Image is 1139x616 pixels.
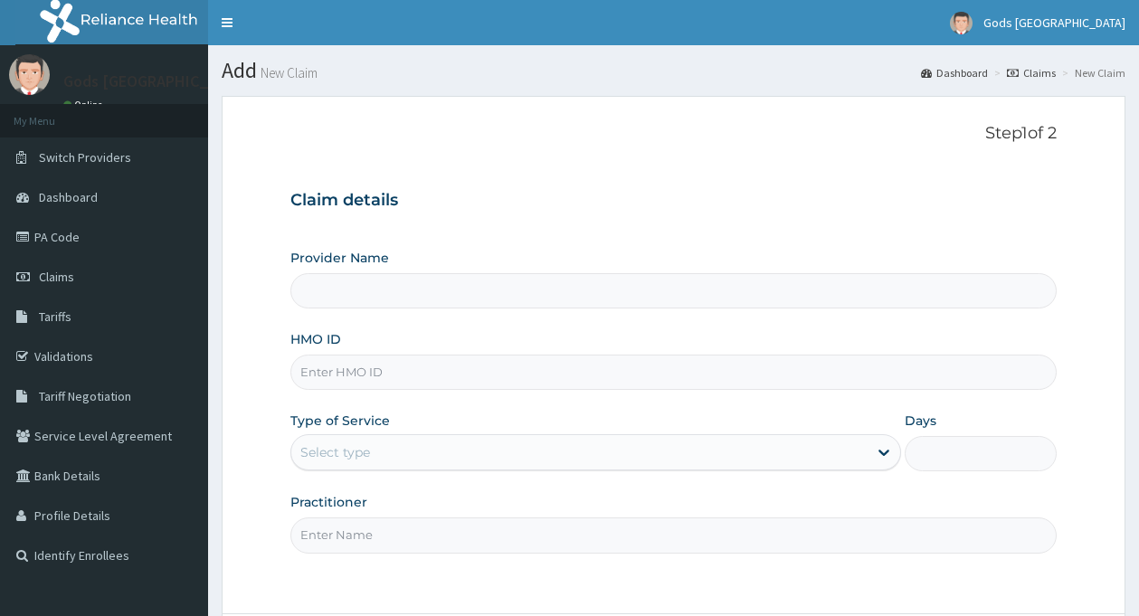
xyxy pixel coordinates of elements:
input: Enter Name [290,517,1057,553]
span: Gods [GEOGRAPHIC_DATA] [983,14,1125,31]
small: New Claim [257,66,318,80]
a: Claims [1007,65,1056,81]
li: New Claim [1058,65,1125,81]
span: Tariffs [39,308,71,325]
p: Step 1 of 2 [290,124,1057,144]
span: Claims [39,269,74,285]
p: Gods [GEOGRAPHIC_DATA] [63,73,252,90]
div: Select type [300,443,370,461]
span: Dashboard [39,189,98,205]
h1: Add [222,59,1125,82]
img: User Image [950,12,973,34]
label: Provider Name [290,249,389,267]
a: Online [63,99,107,111]
span: Switch Providers [39,149,131,166]
h3: Claim details [290,191,1057,211]
span: Tariff Negotiation [39,388,131,404]
label: Days [905,412,936,430]
input: Enter HMO ID [290,355,1057,390]
label: Type of Service [290,412,390,430]
label: HMO ID [290,330,341,348]
a: Dashboard [921,65,988,81]
label: Practitioner [290,493,367,511]
img: User Image [9,54,50,95]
